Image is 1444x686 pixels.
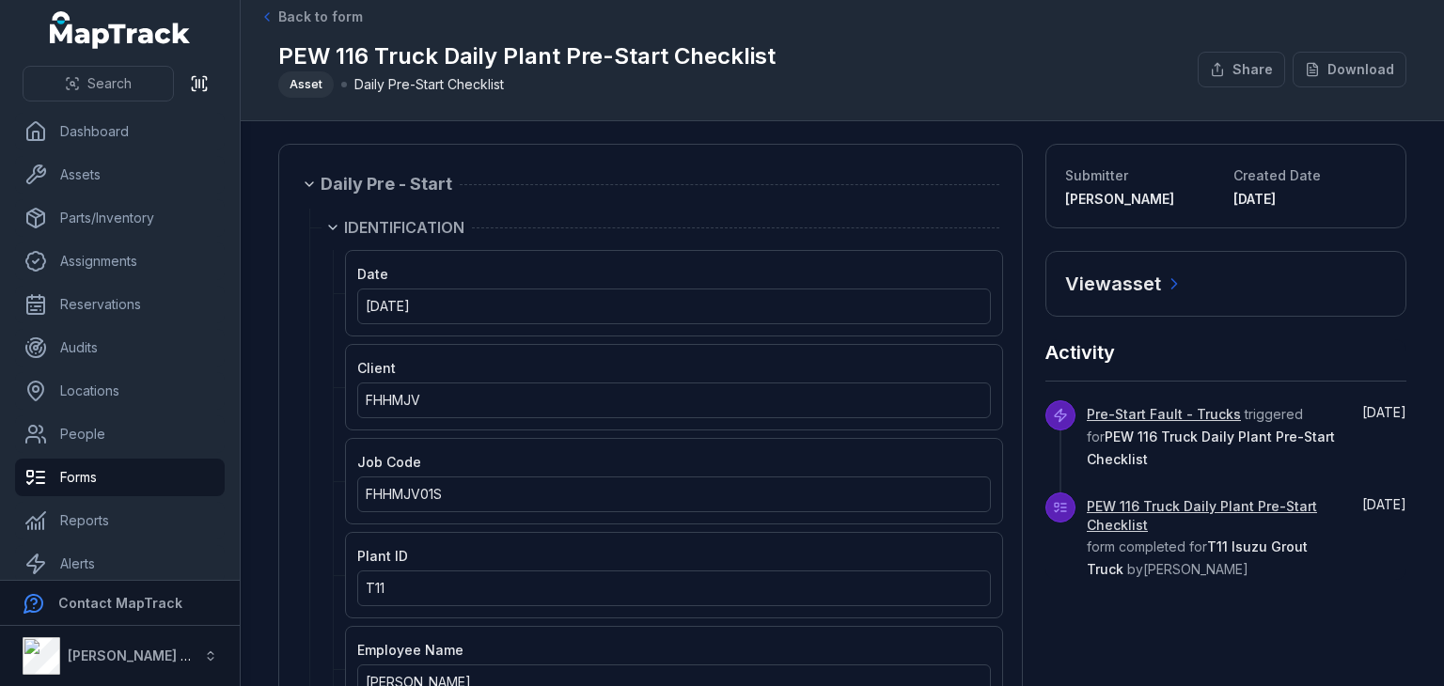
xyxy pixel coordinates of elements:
a: Pre-Start Fault - Trucks [1087,405,1241,424]
a: People [15,415,225,453]
span: IDENTIFICATION [344,216,464,239]
span: [DATE] [1362,496,1406,512]
a: Assets [15,156,225,194]
span: form completed for by [PERSON_NAME] [1087,498,1335,577]
a: Forms [15,459,225,496]
time: 10/9/2025, 7:09:50 AM [1362,496,1406,512]
span: [PERSON_NAME] [1065,191,1174,207]
h2: Activity [1045,339,1115,366]
span: [DATE] [366,298,410,314]
strong: Contact MapTrack [58,595,182,611]
h2: View asset [1065,271,1161,297]
a: Reports [15,502,225,539]
a: Alerts [15,545,225,583]
a: Viewasset [1065,271,1184,297]
span: Daily Pre-Start Checklist [354,75,504,94]
span: Employee Name [357,642,463,658]
span: FHHMJV01S [366,486,442,502]
time: 10/9/2025, 12:00:00 AM [366,298,410,314]
span: Submitter [1065,167,1128,183]
span: Back to form [278,8,363,26]
span: T11 [366,580,385,596]
span: Plant ID [357,548,408,564]
a: Reservations [15,286,225,323]
span: Daily Pre - Start [321,171,452,197]
span: Date [357,266,388,282]
div: Asset [278,71,334,98]
a: Parts/Inventory [15,199,225,237]
span: FHHMJV [366,392,420,408]
span: [DATE] [1233,191,1276,207]
a: Back to form [259,8,363,26]
a: Audits [15,329,225,366]
button: Share [1198,52,1285,87]
time: 10/9/2025, 7:09:50 AM [1233,191,1276,207]
span: Created Date [1233,167,1321,183]
a: Dashboard [15,113,225,150]
strong: [PERSON_NAME] Group [68,647,222,663]
span: triggered for [1087,406,1335,467]
button: Search [23,66,174,101]
button: Download [1293,52,1406,87]
span: PEW 116 Truck Daily Plant Pre-Start Checklist [1087,429,1335,467]
a: PEW 116 Truck Daily Plant Pre-Start Checklist [1087,497,1335,535]
span: Search [87,74,132,93]
a: MapTrack [50,11,191,49]
span: Job Code [357,454,421,470]
span: Client [357,360,396,376]
time: 10/9/2025, 7:09:50 AM [1362,404,1406,420]
a: Locations [15,372,225,410]
h1: PEW 116 Truck Daily Plant Pre-Start Checklist [278,41,776,71]
span: [DATE] [1362,404,1406,420]
a: Assignments [15,242,225,280]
